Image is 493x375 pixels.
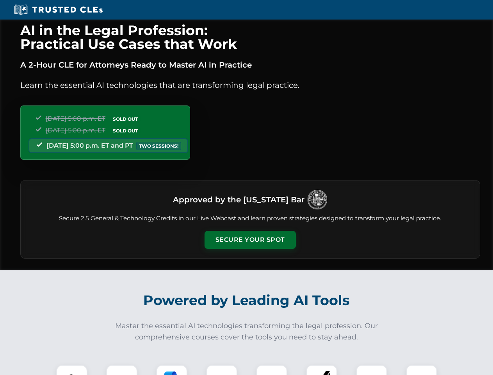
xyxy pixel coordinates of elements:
h3: Approved by the [US_STATE] Bar [173,193,304,207]
img: Logo [308,190,327,209]
span: [DATE] 5:00 p.m. ET [46,115,105,122]
p: Master the essential AI technologies transforming the legal profession. Our comprehensive courses... [110,320,383,343]
span: SOLD OUT [110,127,141,135]
span: [DATE] 5:00 p.m. ET [46,127,105,134]
span: SOLD OUT [110,115,141,123]
h1: AI in the Legal Profession: Practical Use Cases that Work [20,23,480,51]
p: A 2-Hour CLE for Attorneys Ready to Master AI in Practice [20,59,480,71]
h2: Powered by Leading AI Tools [30,287,463,314]
button: Secure Your Spot [205,231,296,249]
p: Learn the essential AI technologies that are transforming legal practice. [20,79,480,91]
img: Trusted CLEs [12,4,105,16]
p: Secure 2.5 General & Technology Credits in our Live Webcast and learn proven strategies designed ... [30,214,470,223]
